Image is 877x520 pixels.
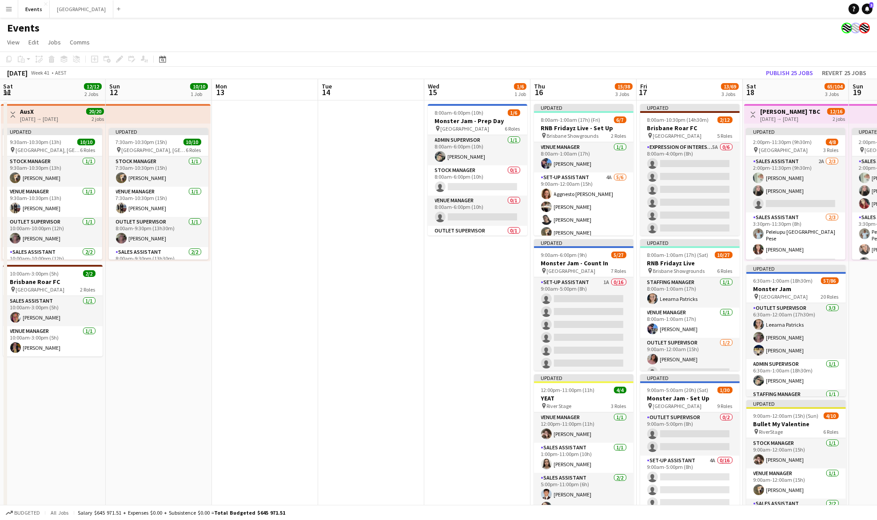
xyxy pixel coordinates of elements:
[614,387,626,393] span: 4/4
[715,252,733,258] span: 10/27
[640,104,740,111] div: Updated
[122,147,186,153] span: [GEOGRAPHIC_DATA], [GEOGRAPHIC_DATA]
[541,387,595,393] span: 12:00pm-11:00pm (11h)
[435,109,484,116] span: 8:00am-6:00pm (10h)
[18,0,50,18] button: Events
[746,420,846,428] h3: Bullet My Valentine
[640,374,740,506] div: Updated9:00am-5:00am (20h) (Sat)1/30Monster Jam - Set Up [GEOGRAPHIC_DATA]9 RolesOutlet Superviso...
[859,23,870,33] app-user-avatar: Event Merch
[640,374,740,381] div: Updated
[746,212,845,271] app-card-role: Sales Assistant2/33:30pm-11:30pm (8h)Peleiupu [GEOGRAPHIC_DATA] Pese[PERSON_NAME]
[3,278,103,286] h3: Brisbane Roar FC
[534,104,634,236] app-job-card: Updated8:00am-1:00am (17h) (Fri)6/7RNB Fridayz Live - Set Up Brisbane Showgrounds2 RolesVenue Man...
[3,326,103,356] app-card-role: Venue Manager1/110:00am-3:00pm (5h)[PERSON_NAME]
[109,187,208,217] app-card-role: Venue Manager1/17:30am-10:30pm (15h)[PERSON_NAME]
[83,270,96,277] span: 2/2
[821,293,839,300] span: 20 Roles
[753,139,812,145] span: 2:00pm-11:30pm (9h30m)
[534,142,634,172] app-card-role: Venue Manager1/18:00am-1:00am (17h)[PERSON_NAME]
[534,443,634,473] app-card-role: Sales Assistant1/11:00pm-11:00pm (10h)[PERSON_NAME]
[534,259,634,267] h3: Monster Jam - Count In
[647,252,709,258] span: 8:00am-1:00am (17h) (Sat)
[746,265,846,396] app-job-card: Updated6:30am-1:00am (18h30m) (Sun)57/86Monster Jam [GEOGRAPHIC_DATA]20 RolesOutlet Supervisor3/3...
[824,428,839,435] span: 6 Roles
[320,87,332,97] span: 14
[534,374,634,381] div: Updated
[16,286,65,293] span: [GEOGRAPHIC_DATA]
[534,374,634,506] div: Updated12:00pm-11:00pm (11h)4/4YEAT River Stage3 RolesVenue Manager1/112:00pm-11:00pm (11h)[PERSO...
[190,83,208,90] span: 10/10
[534,394,634,402] h3: YEAT
[718,116,733,123] span: 2/12
[2,87,13,97] span: 11
[4,36,23,48] a: View
[718,403,733,409] span: 9 Roles
[49,509,70,516] span: All jobs
[746,156,845,212] app-card-role: Sales Assistant2A2/32:00pm-11:30pm (9h30m)[PERSON_NAME][PERSON_NAME]
[841,23,852,33] app-user-avatar: Event Merch
[4,508,41,518] button: Budgeted
[746,359,846,389] app-card-role: Admin Supervisor1/16:30am-1:00am (18h30m)[PERSON_NAME]
[428,82,439,90] span: Wed
[759,428,783,435] span: RiverStage
[653,132,702,139] span: [GEOGRAPHIC_DATA]
[428,104,527,236] div: 8:00am-6:00pm (10h)1/6Monster Jam - Prep Day [GEOGRAPHIC_DATA]6 RolesAdmin Supervisor1/18:00am-6:...
[615,83,633,90] span: 15/38
[640,104,740,236] app-job-card: Updated8:00am-10:30pm (14h30m)2/12Brisbane Roar FC [GEOGRAPHIC_DATA]5 RolesExpression Of Interest...
[70,38,90,46] span: Comms
[746,128,845,260] app-job-card: Updated2:00pm-11:30pm (9h30m)4/8 [GEOGRAPHIC_DATA]3 RolesSales Assistant2A2/32:00pm-11:30pm (9h30...
[745,87,756,97] span: 18
[615,91,632,97] div: 3 Jobs
[109,128,208,260] div: Updated7:30am-10:30pm (15h)10/10 [GEOGRAPHIC_DATA], [GEOGRAPHIC_DATA]6 RolesStock Manager1/17:30a...
[191,91,207,97] div: 1 Job
[759,293,808,300] span: [GEOGRAPHIC_DATA]
[3,128,102,135] div: Updated
[3,217,102,247] app-card-role: Outlet Supervisor1/110:00am-10:00pm (12h)[PERSON_NAME]
[514,91,526,97] div: 1 Job
[25,36,42,48] a: Edit
[80,147,95,153] span: 6 Roles
[533,87,545,97] span: 16
[3,128,102,260] app-job-card: Updated9:30am-10:30pm (13h)10/10 [GEOGRAPHIC_DATA], [GEOGRAPHIC_DATA]6 RolesStock Manager1/19:30a...
[3,247,102,290] app-card-role: Sales Assistant2/210:00am-10:00pm (12h)
[746,389,846,420] app-card-role: Staffing Manager1/1
[214,87,227,97] span: 13
[505,125,520,132] span: 6 Roles
[746,128,845,135] div: Updated
[869,2,873,8] span: 3
[534,82,545,90] span: Thu
[753,412,819,419] span: 9:00am-12:00am (15h) (Sun)
[427,87,439,97] span: 15
[109,247,208,290] app-card-role: Sales Assistant2/28:00am-9:30pm (13h30m)
[7,68,28,77] div: [DATE]
[28,38,39,46] span: Edit
[3,265,103,356] div: 10:00am-3:00pm (5h)2/2Brisbane Roar FC [GEOGRAPHIC_DATA]2 RolesSales Assistant1/110:00am-3:00pm (...
[109,217,208,247] app-card-role: Outlet Supervisor1/18:00am-9:30pm (13h30m)[PERSON_NAME]
[322,82,332,90] span: Tue
[611,268,626,274] span: 7 Roles
[611,403,626,409] span: 3 Roles
[186,147,201,153] span: 6 Roles
[7,38,20,46] span: View
[534,239,634,371] div: Updated9:00am-6:00pm (9h)5/27Monster Jam - Count In [GEOGRAPHIC_DATA]7 RolesSet-up Assistant1A0/1...
[825,91,845,97] div: 3 Jobs
[14,510,40,516] span: Budgeted
[108,87,120,97] span: 12
[718,268,733,274] span: 6 Roles
[428,165,527,196] app-card-role: Stock Manager0/18:00am-6:00pm (10h)
[718,132,733,139] span: 5 Roles
[84,91,101,97] div: 2 Jobs
[653,268,705,274] span: Brisbane Showgrounds
[760,116,820,122] div: [DATE] → [DATE]
[640,82,647,90] span: Fri
[746,303,846,359] app-card-role: Outlet Supervisor3/36:30am-12:00am (17h30m)Leearna Patricks[PERSON_NAME][PERSON_NAME]
[20,108,58,116] h3: AusX
[862,4,873,14] a: 3
[547,268,596,274] span: [GEOGRAPHIC_DATA]
[428,135,527,165] app-card-role: Admin Supervisor1/18:00am-6:00pm (10h)[PERSON_NAME]
[647,116,709,123] span: 8:00am-10:30pm (14h30m)
[759,147,808,153] span: [GEOGRAPHIC_DATA]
